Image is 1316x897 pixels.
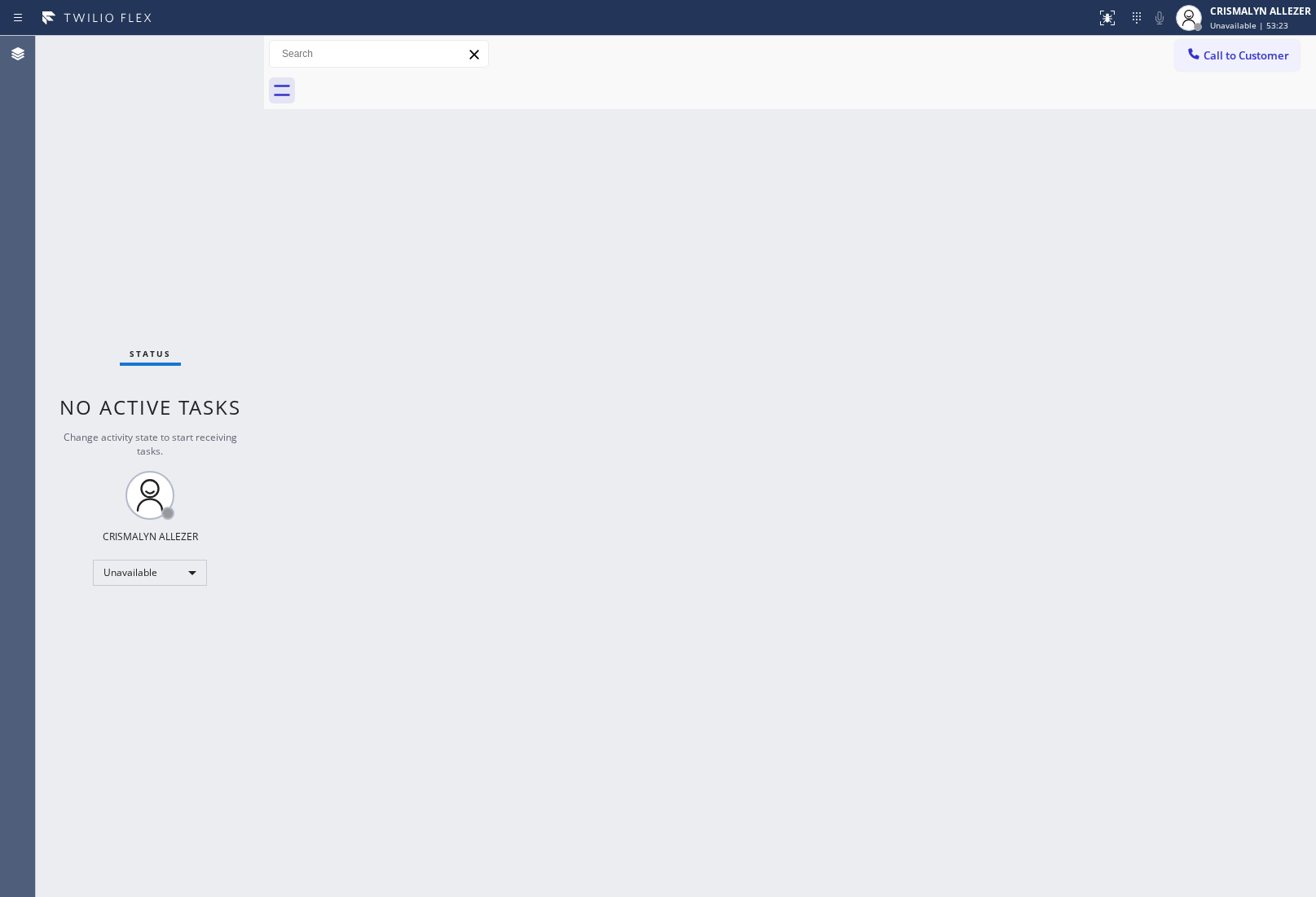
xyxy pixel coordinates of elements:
span: Unavailable | 53:23 [1210,20,1288,31]
div: CRISMALYN ALLEZER [1210,4,1311,18]
span: Status [130,348,171,359]
button: Mute [1148,7,1171,29]
span: Change activity state to start receiving tasks. [64,430,237,458]
button: Call to Customer [1175,40,1300,71]
div: Unavailable [93,560,207,586]
input: Search [270,41,488,67]
span: No active tasks [59,394,241,420]
span: Call to Customer [1204,48,1289,63]
div: CRISMALYN ALLEZER [103,530,198,543]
